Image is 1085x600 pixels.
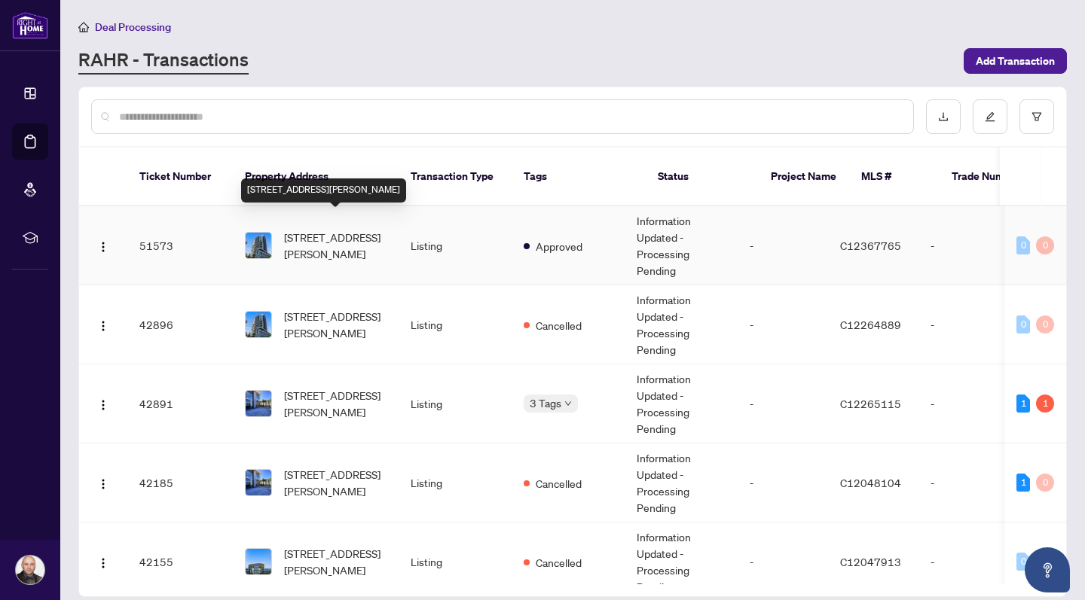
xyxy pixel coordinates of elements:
span: Cancelled [536,475,582,492]
div: 0 [1016,236,1030,254]
span: [STREET_ADDRESS][PERSON_NAME] [284,466,387,499]
span: C12367765 [840,239,901,252]
td: - [738,206,828,285]
td: - [918,443,1024,522]
td: Information Updated - Processing Pending [625,364,738,443]
th: Property Address [233,148,399,206]
td: Listing [399,206,512,285]
td: - [738,285,828,364]
div: 0 [1016,315,1030,334]
span: download [938,111,949,122]
td: Information Updated - Processing Pending [625,206,738,285]
span: home [78,22,89,32]
th: Trade Number [940,148,1045,206]
td: - [918,364,1024,443]
button: edit [973,99,1007,134]
span: Approved [536,238,582,254]
div: 1 [1036,394,1054,413]
div: 1 [1016,474,1030,492]
a: RAHR - Transactions [78,47,249,75]
button: Logo [91,471,115,495]
td: Information Updated - Processing Pending [625,443,738,522]
td: 42891 [127,364,233,443]
div: 0 [1016,553,1030,571]
span: [STREET_ADDRESS][PERSON_NAME] [284,545,387,578]
div: [STREET_ADDRESS][PERSON_NAME] [241,178,406,203]
td: 51573 [127,206,233,285]
div: 1 [1016,394,1030,413]
div: 0 [1036,236,1054,254]
th: MLS # [849,148,940,206]
span: [STREET_ADDRESS][PERSON_NAME] [284,229,387,262]
th: Tags [512,148,646,206]
img: thumbnail-img [246,233,271,258]
th: Project Name [759,148,849,206]
span: [STREET_ADDRESS][PERSON_NAME] [284,308,387,341]
img: Logo [97,241,109,253]
td: 42185 [127,443,233,522]
img: thumbnail-img [246,312,271,337]
span: Cancelled [536,317,582,334]
img: Logo [97,478,109,490]
img: thumbnail-img [246,470,271,495]
button: Open asap [1025,547,1070,592]
img: Logo [97,557,109,569]
div: 0 [1036,315,1054,334]
img: logo [12,11,48,39]
td: - [918,206,1024,285]
td: Listing [399,285,512,364]
span: C12047913 [840,555,901,568]
span: filter [1032,111,1042,122]
td: Listing [399,443,512,522]
td: - [738,364,828,443]
button: Logo [91,312,115,337]
span: 3 Tags [530,394,561,412]
td: - [918,285,1024,364]
span: C12265115 [840,397,901,410]
div: 0 [1036,474,1054,492]
span: edit [985,111,995,122]
td: 42896 [127,285,233,364]
span: down [564,400,572,407]
td: Listing [399,364,512,443]
button: Logo [91,391,115,416]
img: Profile Icon [16,556,44,584]
button: download [926,99,961,134]
button: filter [1019,99,1054,134]
span: C12264889 [840,318,901,331]
button: Logo [91,233,115,257]
span: Deal Processing [95,20,171,34]
span: [STREET_ADDRESS][PERSON_NAME] [284,387,387,420]
span: Cancelled [536,554,582,571]
button: Logo [91,550,115,574]
span: Add Transaction [976,49,1055,73]
td: Information Updated - Processing Pending [625,285,738,364]
img: thumbnail-img [246,391,271,416]
img: Logo [97,399,109,411]
th: Transaction Type [399,148,512,206]
img: thumbnail-img [246,549,271,574]
th: Status [646,148,759,206]
span: C12048104 [840,476,901,489]
img: Logo [97,320,109,332]
td: - [738,443,828,522]
button: Add Transaction [964,48,1067,74]
th: Ticket Number [127,148,233,206]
